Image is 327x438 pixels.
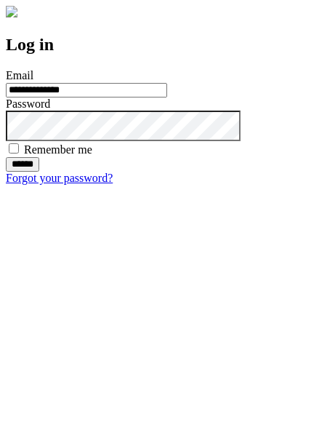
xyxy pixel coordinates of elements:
label: Password [6,97,50,110]
label: Remember me [24,143,92,156]
img: logo-4e3dc11c47720685a147b03b5a06dd966a58ff35d612b21f08c02c0306f2b779.png [6,6,17,17]
h2: Log in [6,35,321,55]
label: Email [6,69,33,81]
a: Forgot your password? [6,172,113,184]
